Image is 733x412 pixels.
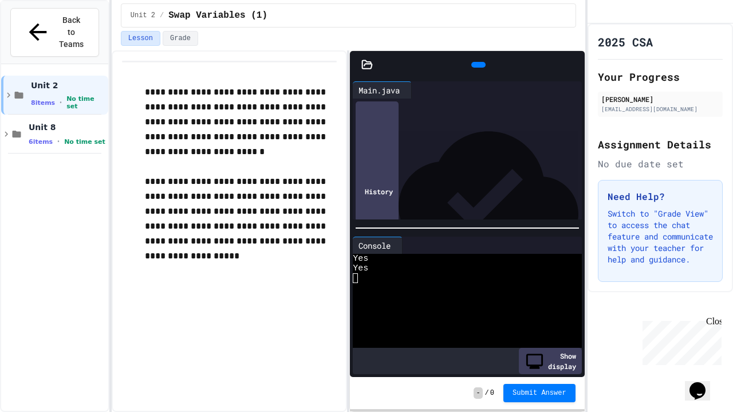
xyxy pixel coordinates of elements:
[353,237,403,254] div: Console
[5,5,79,73] div: Chat with us now!Close
[353,264,368,273] span: Yes
[353,254,368,264] span: Yes
[131,11,155,20] span: Unit 2
[519,348,582,374] div: Show display
[66,95,106,110] span: No time set
[29,122,106,132] span: Unit 8
[168,9,267,22] span: Swap Variables (1)
[685,366,722,401] iframe: chat widget
[57,137,60,146] span: •
[598,157,723,171] div: No due date set
[490,389,494,398] span: 0
[29,138,53,146] span: 6 items
[58,14,85,50] span: Back to Teams
[485,389,489,398] span: /
[601,94,719,104] div: [PERSON_NAME]
[513,389,566,398] span: Submit Answer
[598,69,723,85] h2: Your Progress
[503,384,576,402] button: Submit Answer
[356,101,399,281] div: History
[638,316,722,365] iframe: chat widget
[64,138,105,146] span: No time set
[598,136,723,152] h2: Assignment Details
[31,80,106,91] span: Unit 2
[598,34,653,50] h1: 2025 CSA
[608,190,713,203] h3: Need Help?
[353,81,412,99] div: Main.java
[353,84,405,96] div: Main.java
[608,208,713,265] p: Switch to "Grade View" to access the chat feature and communicate with your teacher for help and ...
[601,105,719,113] div: [EMAIL_ADDRESS][DOMAIN_NAME]
[60,98,62,107] span: •
[10,8,99,57] button: Back to Teams
[163,31,198,46] button: Grade
[353,240,396,252] div: Console
[121,31,160,46] button: Lesson
[31,99,55,107] span: 8 items
[160,11,164,20] span: /
[474,387,482,399] span: -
